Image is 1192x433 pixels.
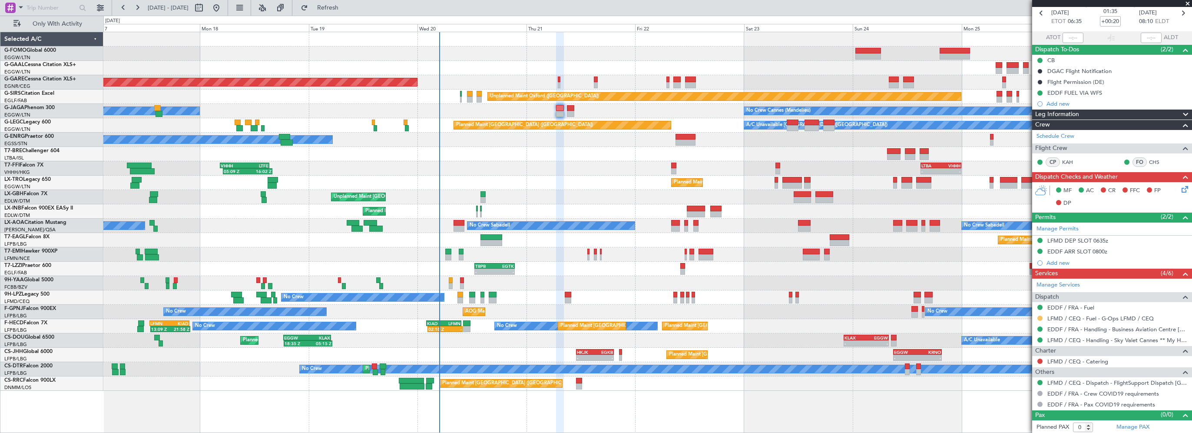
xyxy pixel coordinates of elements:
[4,234,26,240] span: T7-EAGL
[4,277,53,283] a: 9H-YAAGlobal 5000
[428,326,445,332] div: 02:18 Z
[23,21,92,27] span: Only With Activity
[297,1,349,15] button: Refresh
[1047,336,1188,344] a: LFMD / CEQ - Handling - Sky Valet Cannes ** My Handling**LFMD / CEQ
[4,378,56,383] a: CS-RRCFalcon 900LX
[4,206,21,211] span: LX-INB
[26,1,76,14] input: Trip Number
[151,326,170,332] div: 13:09 Z
[170,326,189,332] div: 21:58 Z
[1035,143,1067,153] span: Flight Crew
[1047,315,1154,322] a: LFMD / CEQ - Fuel - G-Ops LFMD / CEQ
[365,363,410,376] div: Planned Maint Sofia
[245,163,268,168] div: LTFE
[310,5,346,11] span: Refresh
[465,305,612,318] div: AOG Maint Hyères ([GEOGRAPHIC_DATA]-[GEOGRAPHIC_DATA])
[1063,187,1072,195] span: MF
[4,241,27,247] a: LFPB/LBG
[243,334,380,347] div: Planned Maint [GEOGRAPHIC_DATA] ([GEOGRAPHIC_DATA])
[495,269,514,274] div: -
[4,120,23,125] span: G-LEGC
[442,377,579,390] div: Planned Maint [GEOGRAPHIC_DATA] ([GEOGRAPHIC_DATA])
[4,140,27,147] a: EGSS/STN
[284,291,304,304] div: No Crew
[1046,157,1060,167] div: CP
[1047,57,1055,64] div: CB
[166,305,186,318] div: No Crew
[4,263,22,268] span: T7-LZZI
[866,335,888,340] div: EGGW
[1132,157,1147,167] div: FO
[853,24,962,32] div: Sun 24
[444,321,460,326] div: LFMN
[1047,237,1108,244] div: LFMD DEP SLOT 0635z
[105,17,120,25] div: [DATE]
[1086,187,1094,195] span: AC
[921,169,941,174] div: -
[4,349,23,354] span: CS-JHH
[1068,17,1082,26] span: 06:35
[1035,367,1054,377] span: Others
[427,321,444,326] div: KIAD
[744,24,853,32] div: Sat 23
[1035,292,1059,302] span: Dispatch
[1047,89,1102,97] div: EDDF FUEL VIA WFS
[4,163,43,168] a: T7-FFIFalcon 7X
[1036,132,1074,141] a: Schedule Crew
[4,48,26,53] span: G-FOMO
[866,341,888,346] div: -
[470,219,510,232] div: No Crew Sabadell
[1036,281,1080,290] a: Manage Services
[4,384,31,391] a: DNMM/LOS
[1063,33,1083,43] input: --:--
[4,191,47,197] a: LX-GBHFalcon 7X
[4,292,50,297] a: 9H-LPZLegacy 500
[4,335,25,340] span: CS-DOU
[844,341,866,346] div: -
[224,169,248,174] div: 05:09 Z
[4,77,24,82] span: G-GARE
[456,119,593,132] div: Planned Maint [GEOGRAPHIC_DATA] ([GEOGRAPHIC_DATA])
[1108,187,1116,195] span: CR
[1155,17,1169,26] span: ELDT
[941,163,960,168] div: VHHH
[927,305,947,318] div: No Crew
[4,255,30,262] a: LFMN/NCE
[495,263,514,269] div: EGTK
[4,313,27,319] a: LFPB/LBG
[4,177,23,182] span: LX-TRO
[4,277,24,283] span: 9H-YAA
[917,350,941,355] div: KRNO
[1035,213,1056,223] span: Permits
[150,321,169,326] div: LFMN
[4,112,30,118] a: EGGW/LTN
[1164,33,1178,42] span: ALDT
[1035,269,1058,279] span: Services
[595,355,613,360] div: -
[1046,33,1060,42] span: ATOT
[1063,199,1071,208] span: DP
[4,349,53,354] a: CS-JHHGlobal 6000
[1161,410,1173,419] span: (0/0)
[308,341,331,346] div: 05:15 Z
[4,292,22,297] span: 9H-LPZ
[1149,158,1169,166] a: CHS
[200,24,309,32] div: Mon 18
[4,298,30,305] a: LFMD/CEQ
[4,320,23,326] span: F-HECD
[309,24,418,32] div: Tue 19
[964,334,1000,347] div: A/C Unavailable
[1103,7,1117,16] span: 01:35
[4,105,24,110] span: G-JAGA
[4,198,30,204] a: EDLW/DTM
[4,341,27,348] a: LFPB/LBG
[4,183,30,190] a: EGGW/LTN
[91,24,200,32] div: Sun 17
[490,90,599,103] div: Unplanned Maint Oxford ([GEOGRAPHIC_DATA])
[445,326,462,332] div: -
[1046,259,1188,266] div: Add new
[941,169,960,174] div: -
[669,348,806,361] div: Planned Maint [GEOGRAPHIC_DATA] ([GEOGRAPHIC_DATA])
[4,212,30,219] a: EDLW/DTM
[4,105,55,110] a: G-JAGAPhenom 300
